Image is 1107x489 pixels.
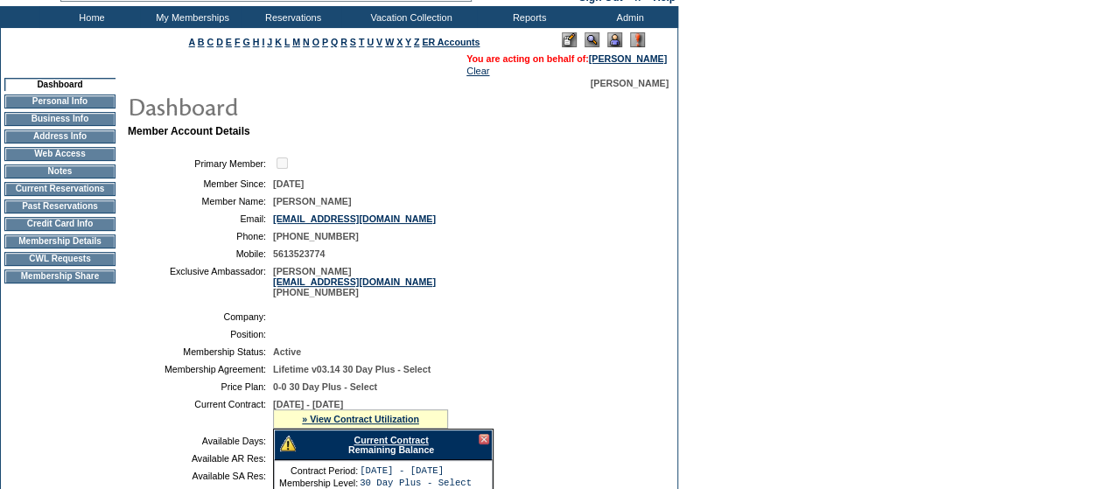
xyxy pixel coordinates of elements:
[292,37,300,47] a: M
[135,196,266,206] td: Member Name:
[253,37,260,47] a: H
[359,37,365,47] a: T
[135,346,266,357] td: Membership Status:
[273,381,377,392] span: 0-0 30 Day Plus - Select
[4,78,116,91] td: Dashboard
[385,37,394,47] a: W
[275,37,282,47] a: K
[312,37,319,47] a: O
[273,399,343,409] span: [DATE] - [DATE]
[241,6,341,28] td: Reservations
[235,37,241,47] a: F
[4,129,116,143] td: Address Info
[4,147,116,161] td: Web Access
[591,78,669,88] span: [PERSON_NAME]
[242,37,249,47] a: G
[4,199,116,213] td: Past Reservations
[135,178,266,189] td: Member Since:
[4,94,116,108] td: Personal Info
[135,311,266,322] td: Company:
[4,112,116,126] td: Business Info
[405,37,411,47] a: Y
[354,435,428,445] a: Current Contract
[274,430,493,460] div: Remaining Balance
[4,269,116,283] td: Membership Share
[4,164,116,178] td: Notes
[360,465,472,476] td: [DATE] - [DATE]
[273,248,325,259] span: 5613523774
[396,37,403,47] a: X
[589,53,667,64] a: [PERSON_NAME]
[466,53,667,64] span: You are acting on behalf of:
[226,37,232,47] a: E
[189,37,195,47] a: A
[267,37,272,47] a: J
[273,178,304,189] span: [DATE]
[135,364,266,374] td: Membership Agreement:
[273,276,436,287] a: [EMAIL_ADDRESS][DOMAIN_NAME]
[414,37,420,47] a: Z
[585,32,599,47] img: View Mode
[135,329,266,339] td: Position:
[207,37,214,47] a: C
[262,37,264,47] a: I
[630,32,645,47] img: Log Concern/Member Elevation
[360,478,472,488] td: 30 Day Plus - Select
[280,436,296,451] img: There are insufficient days and/or tokens to cover this reservation
[376,37,382,47] a: V
[279,465,358,476] td: Contract Period:
[466,66,489,76] a: Clear
[273,266,436,297] span: [PERSON_NAME] [PHONE_NUMBER]
[216,37,223,47] a: D
[135,436,266,446] td: Available Days:
[4,234,116,248] td: Membership Details
[331,37,338,47] a: Q
[341,6,477,28] td: Vacation Collection
[39,6,140,28] td: Home
[477,6,578,28] td: Reports
[607,32,622,47] img: Impersonate
[4,182,116,196] td: Current Reservations
[340,37,347,47] a: R
[284,37,290,47] a: L
[4,217,116,231] td: Credit Card Info
[135,213,266,224] td: Email:
[422,37,480,47] a: ER Accounts
[135,381,266,392] td: Price Plan:
[4,252,116,266] td: CWL Requests
[302,414,419,424] a: » View Contract Utilization
[322,37,328,47] a: P
[279,478,358,488] td: Membership Level:
[562,32,577,47] img: Edit Mode
[273,364,431,374] span: Lifetime v03.14 30 Day Plus - Select
[135,155,266,171] td: Primary Member:
[273,196,351,206] span: [PERSON_NAME]
[135,231,266,241] td: Phone:
[350,37,356,47] a: S
[135,453,266,464] td: Available AR Res:
[273,346,301,357] span: Active
[367,37,374,47] a: U
[273,231,359,241] span: [PHONE_NUMBER]
[135,399,266,429] td: Current Contract:
[128,125,250,137] b: Member Account Details
[135,266,266,297] td: Exclusive Ambassador:
[135,471,266,481] td: Available SA Res:
[127,88,477,123] img: pgTtlDashboard.gif
[303,37,310,47] a: N
[578,6,678,28] td: Admin
[135,248,266,259] td: Mobile:
[273,213,436,224] a: [EMAIL_ADDRESS][DOMAIN_NAME]
[198,37,205,47] a: B
[140,6,241,28] td: My Memberships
